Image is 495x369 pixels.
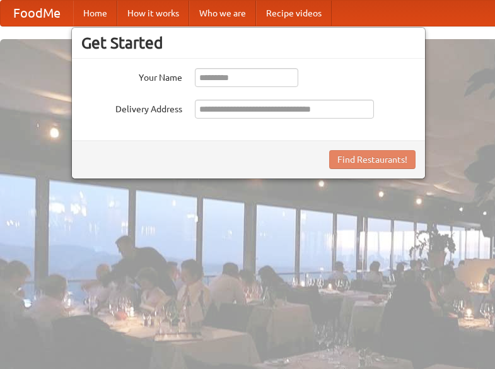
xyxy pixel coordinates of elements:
[256,1,332,26] a: Recipe videos
[81,33,416,52] h3: Get Started
[81,100,182,115] label: Delivery Address
[189,1,256,26] a: Who we are
[1,1,73,26] a: FoodMe
[117,1,189,26] a: How it works
[81,68,182,84] label: Your Name
[73,1,117,26] a: Home
[329,150,416,169] button: Find Restaurants!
